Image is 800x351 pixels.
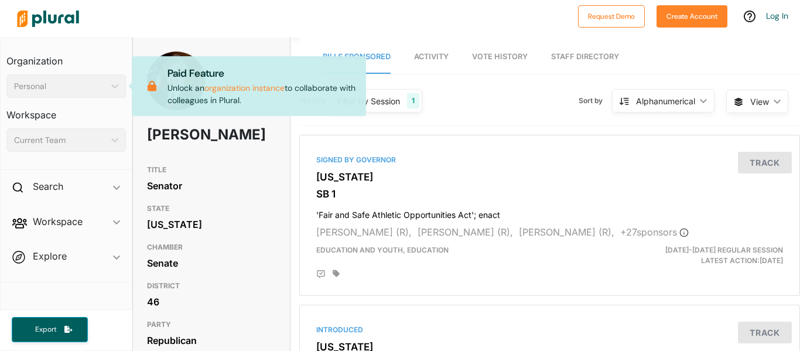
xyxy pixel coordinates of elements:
[738,322,792,343] button: Track
[316,205,783,220] h4: 'Fair and Safe Athletic Opportunities Act'; enact
[316,325,783,335] div: Introduced
[147,117,224,152] h1: [PERSON_NAME]
[620,226,689,238] span: + 27 sponsor s
[147,318,276,332] h3: PARTY
[578,9,645,22] a: Request Demo
[147,202,276,216] h3: STATE
[204,83,285,93] a: organization instance
[147,279,276,293] h3: DISTRICT
[12,317,88,342] button: Export
[316,155,783,165] div: Signed by Governor
[750,96,769,108] span: View
[333,270,340,278] div: Add tags
[33,180,63,193] h2: Search
[414,52,449,61] span: Activity
[636,95,695,107] div: Alphanumerical
[27,325,64,335] span: Export
[630,245,792,266] div: Latest Action: [DATE]
[323,40,391,74] a: Bills Sponsored
[6,44,126,70] h3: Organization
[472,52,528,61] span: Vote History
[14,80,107,93] div: Personal
[147,293,276,311] div: 46
[316,226,412,238] span: [PERSON_NAME] (R),
[665,246,783,254] span: [DATE]-[DATE] Regular Session
[657,5,727,28] button: Create Account
[519,226,614,238] span: [PERSON_NAME] (R),
[6,98,126,124] h3: Workspace
[657,9,727,22] a: Create Account
[316,188,783,200] h3: SB 1
[407,93,419,108] div: 1
[316,270,326,279] div: Add Position Statement
[147,332,276,349] div: Republican
[551,40,619,74] a: Staff Directory
[147,254,276,272] div: Senate
[167,66,357,81] p: Paid Feature
[316,171,783,183] h3: [US_STATE]
[147,216,276,233] div: [US_STATE]
[766,11,788,21] a: Log In
[147,52,206,127] img: Headshot of Bill Cowsert
[738,152,792,173] button: Track
[147,163,276,177] h3: TITLE
[147,240,276,254] h3: CHAMBER
[316,246,449,254] span: Education and Youth, Education
[472,40,528,74] a: Vote History
[337,95,400,107] div: Filter by Session
[14,134,107,146] div: Current Team
[147,177,276,195] div: Senator
[414,40,449,74] a: Activity
[579,96,612,106] span: Sort by
[578,5,645,28] button: Request Demo
[323,52,391,61] span: Bills Sponsored
[418,226,513,238] span: [PERSON_NAME] (R),
[167,66,357,107] p: Unlock an to collaborate with colleagues in Plural.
